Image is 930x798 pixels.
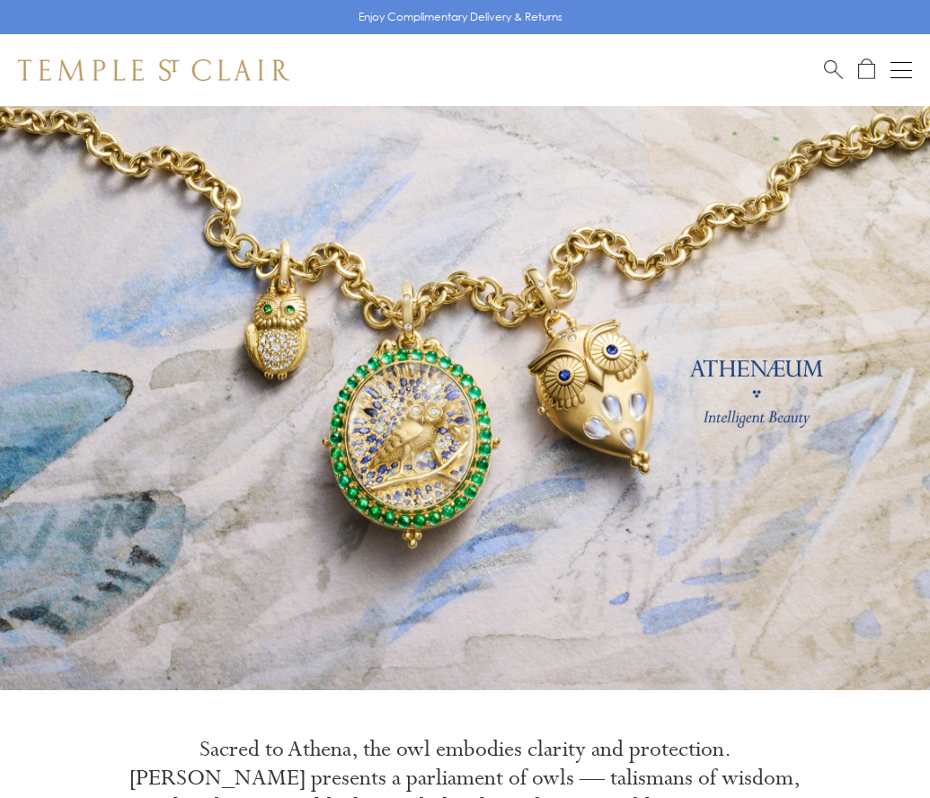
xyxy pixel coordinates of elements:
img: Temple St. Clair [18,59,289,81]
a: Open Shopping Bag [858,58,875,81]
a: Search [824,58,843,81]
button: Open navigation [890,59,912,81]
p: Enjoy Complimentary Delivery & Returns [359,8,562,26]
